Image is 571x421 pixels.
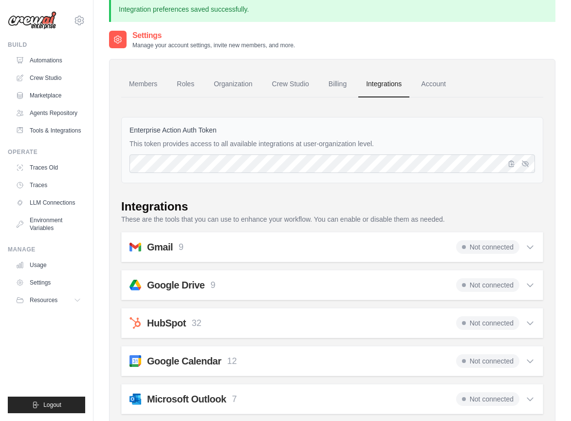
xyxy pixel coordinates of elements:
[12,105,85,121] a: Agents Repository
[43,401,61,409] span: Logout
[129,317,141,329] img: hubspot.svg
[456,240,519,254] span: Not connected
[12,212,85,236] a: Environment Variables
[121,199,188,214] div: Integrations
[147,316,186,330] h2: HubSpot
[129,139,535,149] p: This token provides access to all available integrations at user-organization level.
[8,148,85,156] div: Operate
[12,177,85,193] a: Traces
[206,71,260,97] a: Organization
[192,317,202,330] p: 32
[132,30,295,41] h2: Settings
[8,41,85,49] div: Build
[12,53,85,68] a: Automations
[321,71,354,97] a: Billing
[132,41,295,49] p: Manage your account settings, invite new members, and more.
[358,71,409,97] a: Integrations
[121,71,165,97] a: Members
[147,392,226,406] h2: Microsoft Outlook
[8,397,85,413] button: Logout
[121,214,543,224] p: These are the tools that you can use to enhance your workflow. You can enable or disable them as ...
[12,88,85,103] a: Marketplace
[8,11,56,30] img: Logo
[456,278,519,292] span: Not connected
[12,160,85,175] a: Traces Old
[12,257,85,273] a: Usage
[210,279,215,292] p: 9
[129,125,535,135] label: Enterprise Action Auth Token
[12,70,85,86] a: Crew Studio
[129,279,141,291] img: googledrive.svg
[147,240,173,254] h2: Gmail
[232,393,237,406] p: 7
[456,354,519,368] span: Not connected
[12,123,85,138] a: Tools & Integrations
[147,278,204,292] h2: Google Drive
[413,71,454,97] a: Account
[147,354,221,368] h2: Google Calendar
[129,393,141,405] img: outlook.svg
[169,71,202,97] a: Roles
[8,246,85,253] div: Manage
[456,392,519,406] span: Not connected
[179,241,184,254] p: 9
[129,241,141,253] img: gmail.svg
[129,355,141,367] img: googleCalendar.svg
[12,292,85,308] button: Resources
[12,275,85,290] a: Settings
[456,316,519,330] span: Not connected
[227,355,237,368] p: 12
[264,71,317,97] a: Crew Studio
[30,296,57,304] span: Resources
[12,195,85,210] a: LLM Connections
